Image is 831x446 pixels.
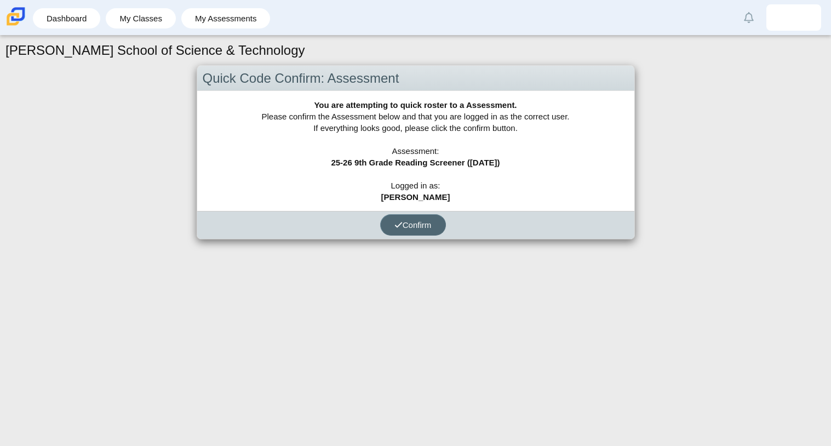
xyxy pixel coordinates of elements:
img: juan.fuentes.GywFhC [785,9,803,26]
div: Please confirm the Assessment below and that you are logged in as the correct user. If everything... [197,91,634,211]
span: Confirm [394,220,432,230]
button: Confirm [380,214,446,236]
img: Carmen School of Science & Technology [4,5,27,28]
a: Dashboard [38,8,95,28]
a: Carmen School of Science & Technology [4,20,27,30]
b: You are attempting to quick roster to a Assessment. [314,100,517,110]
h1: [PERSON_NAME] School of Science & Technology [5,41,305,60]
b: [PERSON_NAME] [381,192,450,202]
div: Quick Code Confirm: Assessment [197,66,634,92]
a: juan.fuentes.GywFhC [766,4,821,31]
a: My Classes [111,8,170,28]
a: Alerts [737,5,761,30]
a: My Assessments [187,8,265,28]
b: 25-26 9th Grade Reading Screener ([DATE]) [331,158,500,167]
